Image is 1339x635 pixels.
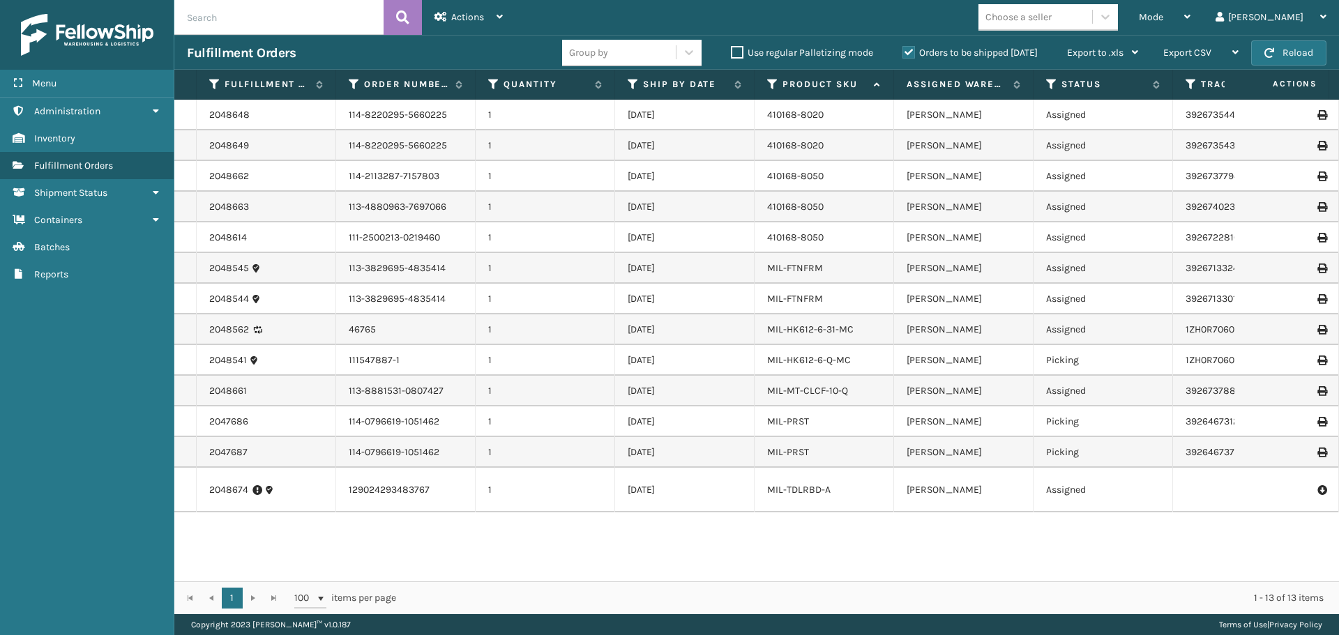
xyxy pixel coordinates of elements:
[209,353,247,367] a: 2048541
[1163,47,1211,59] span: Export CSV
[1317,263,1326,273] i: Print Label
[731,47,873,59] label: Use regular Palletizing mode
[1269,620,1322,629] a: Privacy Policy
[34,268,68,280] span: Reports
[209,292,249,306] a: 2048544
[336,100,476,130] td: 114-8220295-5660225
[476,468,615,512] td: 1
[615,376,755,406] td: [DATE]
[767,109,824,121] a: 410168-8020
[476,130,615,161] td: 1
[336,130,476,161] td: 114-8220295-5660225
[476,345,615,376] td: 1
[209,261,249,275] a: 2048545
[209,200,249,214] a: 2048663
[1139,11,1163,23] span: Mode
[615,284,755,314] td: [DATE]
[34,132,75,144] span: Inventory
[34,241,70,253] span: Batches
[1219,620,1267,629] a: Terms of Use
[364,78,448,91] label: Order Number
[209,384,247,398] a: 2048661
[1186,293,1248,305] a: 392671330124
[767,262,823,274] a: MIL-FTNFRM
[1034,284,1173,314] td: Assigned
[615,406,755,437] td: [DATE]
[476,284,615,314] td: 1
[767,170,824,182] a: 410168-8050
[615,192,755,222] td: [DATE]
[1034,130,1173,161] td: Assigned
[1251,40,1326,66] button: Reload
[1317,233,1326,243] i: Print Label
[1034,437,1173,468] td: Picking
[416,591,1324,605] div: 1 - 13 of 13 items
[21,14,153,56] img: logo
[1317,325,1326,335] i: Print Label
[767,139,824,151] a: 410168-8020
[894,130,1034,161] td: [PERSON_NAME]
[615,437,755,468] td: [DATE]
[615,345,755,376] td: [DATE]
[902,47,1038,59] label: Orders to be shipped [DATE]
[336,161,476,192] td: 114-2113287-7157803
[1317,386,1326,396] i: Print Label
[1186,262,1250,274] a: 392671332469
[209,483,248,497] a: 2048674
[1317,171,1326,181] i: Print Label
[1317,355,1326,365] i: Print Label
[336,468,476,512] td: 129024293483767
[1034,222,1173,253] td: Assigned
[767,446,809,458] a: MIL-PRST
[1186,323,1283,335] a: 1ZH0R7060329674775
[476,100,615,130] td: 1
[1219,614,1322,635] div: |
[191,614,351,635] p: Copyright 2023 [PERSON_NAME]™ v 1.0.187
[476,437,615,468] td: 1
[1186,385,1250,397] a: 392673788031
[894,376,1034,406] td: [PERSON_NAME]
[615,314,755,345] td: [DATE]
[1317,110,1326,120] i: Print Label
[767,231,824,243] a: 410168-8050
[1067,47,1124,59] span: Export to .xls
[209,445,248,459] a: 2047687
[336,376,476,406] td: 113-8881531-0807427
[451,11,484,23] span: Actions
[209,323,249,337] a: 2048562
[476,376,615,406] td: 1
[782,78,867,91] label: Product SKU
[615,222,755,253] td: [DATE]
[209,231,247,245] a: 2048614
[1317,202,1326,212] i: Print Label
[294,591,315,605] span: 100
[1034,314,1173,345] td: Assigned
[985,10,1052,24] div: Choose a seller
[767,415,809,427] a: MIL-PRST
[1186,415,1250,427] a: 392646731289
[34,214,82,226] span: Containers
[336,284,476,314] td: 113-3829695-4835414
[894,253,1034,284] td: [PERSON_NAME]
[1317,417,1326,427] i: Print Label
[767,385,848,397] a: MIL-MT-CLCF-10-Q
[615,161,755,192] td: [DATE]
[1317,294,1326,304] i: Print Label
[476,222,615,253] td: 1
[336,437,476,468] td: 114-0796619-1051462
[615,253,755,284] td: [DATE]
[336,314,476,345] td: 46765
[1034,406,1173,437] td: Picking
[504,78,588,91] label: Quantity
[894,284,1034,314] td: [PERSON_NAME]
[1034,192,1173,222] td: Assigned
[1186,139,1252,151] a: 392673543063
[1186,109,1253,121] a: 392673544048
[569,45,608,60] div: Group by
[336,253,476,284] td: 113-3829695-4835414
[767,293,823,305] a: MIL-FTNFRM
[894,100,1034,130] td: [PERSON_NAME]
[476,192,615,222] td: 1
[615,100,755,130] td: [DATE]
[209,139,249,153] a: 2048649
